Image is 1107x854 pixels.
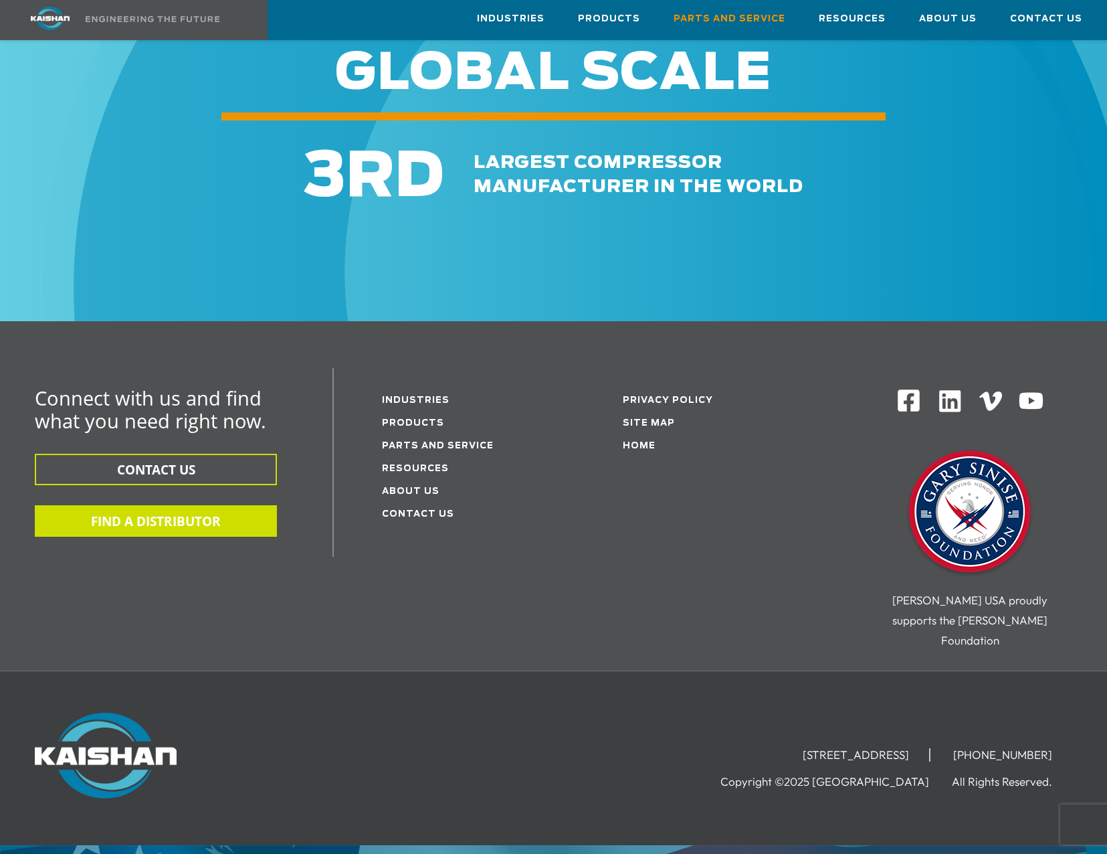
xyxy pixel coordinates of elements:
[35,505,277,537] button: FIND A DISTRIBUTOR
[477,11,544,27] span: Industries
[382,487,439,496] a: About Us
[919,11,977,27] span: About Us
[477,1,544,37] a: Industries
[674,1,785,37] a: Parts and Service
[783,748,930,762] li: [STREET_ADDRESS]
[979,392,1002,411] img: Vimeo
[819,1,886,37] a: Resources
[720,775,949,788] li: Copyright ©2025 [GEOGRAPHIC_DATA]
[382,510,454,519] a: Contact Us
[382,419,444,428] a: Products
[474,154,803,195] span: largest compressor manufacturer in the world
[1010,11,1082,27] span: Contact Us
[623,442,656,450] a: Home
[382,442,494,450] a: Parts and service
[903,446,1037,580] img: Gary Sinise Foundation
[35,713,177,798] img: Kaishan
[346,147,444,208] span: RD
[919,1,977,37] a: About Us
[892,593,1047,647] span: [PERSON_NAME] USA proudly supports the [PERSON_NAME] Foundation
[674,11,785,27] span: Parts and Service
[304,147,346,208] span: 3
[382,464,449,473] a: Resources
[35,454,277,485] button: CONTACT US
[952,775,1072,788] li: All Rights Reserved.
[623,396,713,405] a: Privacy Policy
[1010,1,1082,37] a: Contact Us
[35,385,266,434] span: Connect with us and find what you need right now.
[623,419,675,428] a: Site Map
[578,11,640,27] span: Products
[937,388,963,414] img: Linkedin
[86,16,219,22] img: Engineering the future
[578,1,640,37] a: Products
[896,388,921,413] img: Facebook
[1018,388,1044,414] img: Youtube
[382,396,449,405] a: Industries
[819,11,886,27] span: Resources
[933,748,1072,762] li: [PHONE_NUMBER]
